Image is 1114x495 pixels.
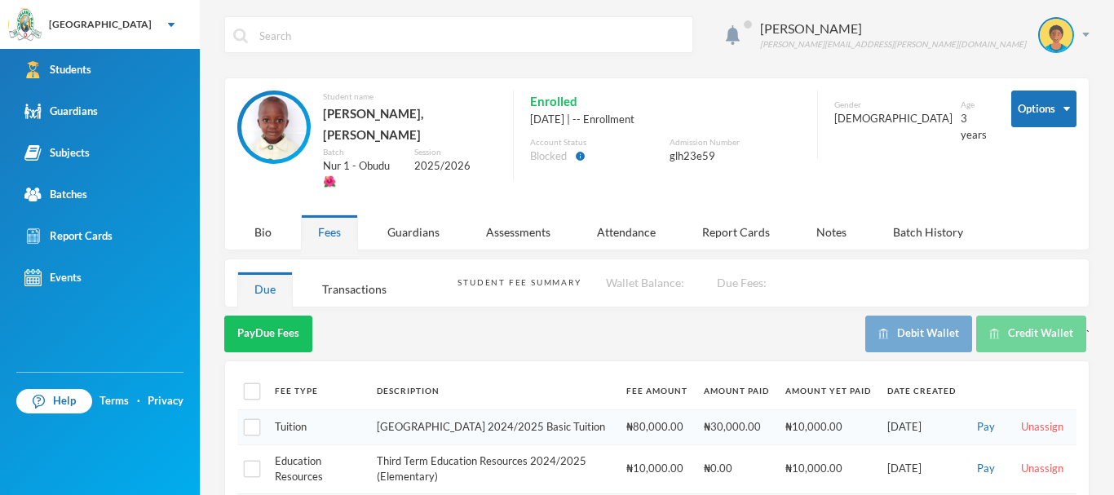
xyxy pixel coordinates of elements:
[972,460,1000,478] button: Pay
[606,276,684,289] span: Wallet Balance:
[530,148,567,165] span: Blocked
[323,91,497,103] div: Student name
[834,111,953,127] div: [DEMOGRAPHIC_DATA]
[879,444,964,493] td: [DATE]
[224,316,312,352] button: PayDue Fees
[777,373,879,410] th: Amount Yet Paid
[99,393,129,409] a: Terms
[865,316,972,352] button: Debit Wallet
[972,418,1000,436] button: Pay
[799,214,864,250] div: Notes
[834,99,953,111] div: Gender
[469,214,568,250] div: Assessments
[267,444,369,493] td: Education Resources
[323,146,402,158] div: Batch
[670,148,801,165] div: glh23e59
[879,410,964,445] td: [DATE]
[1016,418,1068,436] button: Unassign
[369,410,618,445] td: [GEOGRAPHIC_DATA] 2024/2025 Basic Tuition
[976,316,1086,352] button: Credit Wallet
[1011,91,1076,127] button: Options
[323,158,402,190] div: Nur 1 - Obudu🌺
[696,373,777,410] th: Amount Paid
[369,373,618,410] th: Description
[148,393,183,409] a: Privacy
[137,393,140,409] div: ·
[267,373,369,410] th: Fee Type
[414,158,497,175] div: 2025/2026
[24,61,91,78] div: Students
[696,410,777,445] td: ₦30,000.00
[777,410,879,445] td: ₦10,000.00
[879,373,964,410] th: Date Created
[305,272,404,307] div: Transactions
[9,9,42,42] img: logo
[24,186,87,203] div: Batches
[618,444,696,493] td: ₦10,000.00
[618,410,696,445] td: ₦80,000.00
[369,444,618,493] td: Third Term Education Resources 2024/2025 (Elementary)
[961,99,987,111] div: Age
[237,214,289,250] div: Bio
[530,91,577,112] span: Enrolled
[876,214,980,250] div: Batch History
[580,214,673,250] div: Attendance
[865,316,1090,352] div: `
[258,17,684,54] input: Search
[530,136,661,148] div: Account Status
[49,17,152,32] div: [GEOGRAPHIC_DATA]
[370,214,457,250] div: Guardians
[267,410,369,445] td: Tuition
[24,228,113,245] div: Report Cards
[670,136,801,148] div: Admission Number
[777,444,879,493] td: ₦10,000.00
[618,373,696,410] th: Fee Amount
[237,272,293,307] div: Due
[696,444,777,493] td: ₦0.00
[458,276,581,289] div: Student Fee Summary
[1040,19,1072,51] img: STUDENT
[414,146,497,158] div: Session
[717,276,767,289] span: Due Fees:
[233,29,248,43] img: search
[1016,460,1068,478] button: Unassign
[961,111,987,143] div: 3 years
[24,103,98,120] div: Guardians
[323,103,497,146] div: [PERSON_NAME], [PERSON_NAME]
[575,151,586,161] i: info
[16,389,92,413] a: Help
[530,112,801,128] div: [DATE] | -- Enrollment
[24,269,82,286] div: Events
[760,19,1026,38] div: [PERSON_NAME]
[685,214,787,250] div: Report Cards
[301,214,358,250] div: Fees
[760,38,1026,51] div: [PERSON_NAME][EMAIL_ADDRESS][PERSON_NAME][DOMAIN_NAME]
[241,95,307,160] img: STUDENT
[24,144,90,161] div: Subjects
